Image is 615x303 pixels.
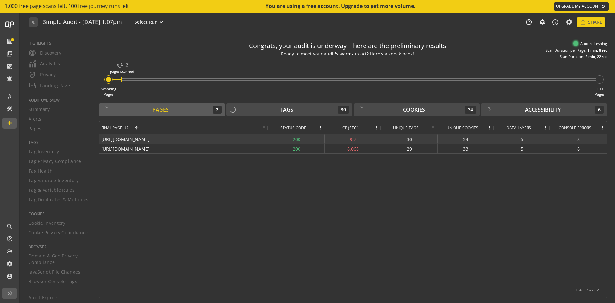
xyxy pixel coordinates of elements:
mat-icon: library_books [6,51,13,57]
div: [URL][DOMAIN_NAME] [99,144,268,153]
span: Console Errors [559,125,591,130]
div: 34 [465,106,476,114]
div: 5 [494,134,550,144]
div: 9.7 [325,134,381,144]
button: Pages2 [99,103,225,116]
span: 1,000 free page scans left, 100 free journey runs left [5,3,129,10]
div: 200 [268,144,325,153]
span: LCP (SEC.) [340,125,359,130]
mat-icon: help_outline [525,19,532,26]
div: 1 min, 8 sec [587,48,607,53]
mat-icon: construction [6,106,13,112]
div: Accessibility [525,106,561,114]
button: Select Run [133,18,167,26]
span: Select Run [135,19,158,25]
div: Cookies [403,106,425,114]
button: Share [577,17,605,27]
div: You are using a free account. Upgrade to get more volume. [266,3,416,10]
div: Scan Duration per Page: [546,48,586,53]
div: 6 [550,144,607,153]
div: Auto-refreshing [573,41,607,46]
div: Tags [280,106,293,114]
span: Final Page URL [101,125,130,130]
div: 8 [550,134,607,144]
div: Scan Duration: [560,54,584,59]
mat-icon: ios_share [580,19,586,25]
mat-icon: settings [6,261,13,267]
div: 2 [116,61,128,69]
a: UPGRADE MY ACCOUNT [554,2,609,11]
div: Ready to meet your audit's warm-up act? Here's a sneak peek! [250,51,446,57]
span: Data Layers [506,125,531,130]
span: Unique Cookies [447,125,478,130]
mat-icon: add_alert [539,18,545,25]
div: 30 [338,106,349,114]
mat-icon: search [6,223,13,230]
div: 6 [595,106,604,114]
div: Congrats, your audit is underway – here are the preliminary results [249,41,446,51]
mat-icon: navigate_before [29,18,36,26]
div: 2 min, 22 sec [586,54,607,59]
div: Total Rows: 2 [576,282,599,298]
button: Tags30 [226,103,352,116]
button: Accessibility6 [481,103,607,116]
mat-icon: architecture [6,93,13,100]
div: 30 [381,134,438,144]
h1: Simple Audit - 10 September 2025 | 1:07pm [43,19,122,26]
mat-icon: expand_more [158,18,165,26]
mat-icon: help_outline [6,236,13,242]
span: Unique Tags [393,125,419,130]
div: 6.068 [325,144,381,153]
div: 100 Pages [595,87,604,97]
div: 33 [438,144,494,153]
mat-icon: mark_email_read [6,63,13,70]
div: 29 [381,144,438,153]
span: Share [588,16,602,28]
div: 2 [213,106,222,114]
mat-icon: cached [115,61,124,69]
div: pages scanned [110,69,134,74]
div: Pages [152,106,169,114]
mat-icon: multiline_chart [6,248,13,255]
div: 200 [268,134,325,144]
mat-icon: keyboard_double_arrow_right [600,3,607,10]
div: Scanning Pages [101,87,116,97]
mat-icon: account_circle [6,273,13,280]
span: Status Code [280,125,306,130]
div: 5 [494,144,550,153]
button: Cookies34 [354,103,480,116]
mat-icon: list_alt [6,38,13,45]
div: [URL][DOMAIN_NAME] [99,134,268,144]
mat-icon: notifications_active [6,76,13,82]
mat-icon: add [6,120,13,126]
mat-icon: info_outline [552,19,559,26]
div: 34 [438,134,494,144]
